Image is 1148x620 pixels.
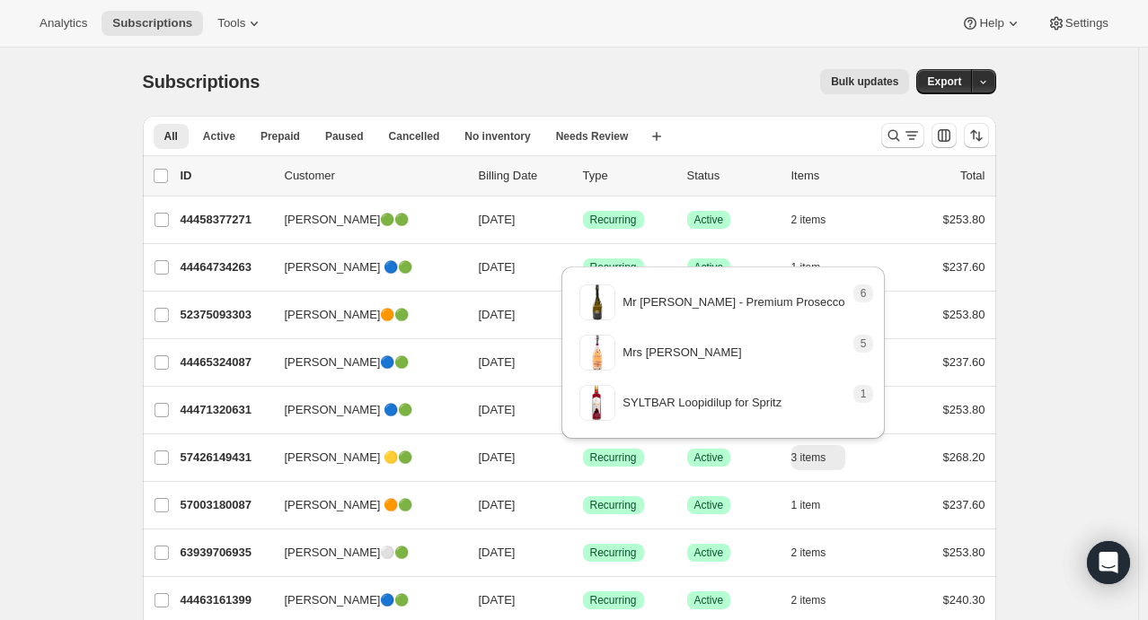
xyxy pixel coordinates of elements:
div: 44465324087[PERSON_NAME]🔵🟢[DATE]SuccessRecurringSuccessActive1 item$237.60 [181,350,985,375]
span: Active [694,213,724,227]
span: Cancelled [389,129,440,144]
button: [PERSON_NAME] 🔵🟢 [274,253,454,282]
span: [DATE] [479,355,516,369]
p: 44471320631 [181,401,270,419]
span: Active [694,498,724,512]
span: $253.80 [943,213,985,226]
span: [PERSON_NAME]🟠🟢 [285,306,410,324]
p: Total [960,167,985,185]
div: 63939706935[PERSON_NAME]⚪🟢[DATE]SuccessRecurringSuccessActive2 items$253.80 [181,540,985,565]
div: 44463161399[PERSON_NAME]🔵🟢[DATE]SuccessRecurringSuccessActive2 items$240.30 [181,588,985,613]
span: $253.80 [943,308,985,321]
span: Subscriptions [143,72,261,92]
p: SYLTBAR Loopidilup for Spritz [623,394,782,412]
div: 44458377271[PERSON_NAME]🟢🟢[DATE]SuccessRecurringSuccessActive2 items$253.80 [181,207,985,232]
button: Customize table column order and visibility [932,123,957,148]
div: 44464734263[PERSON_NAME] 🔵🟢[DATE]SuccessRecurringSuccessActive1 item$237.60 [181,255,985,280]
div: Type [583,167,673,185]
span: [PERSON_NAME]🔵🟢 [285,354,410,371]
span: [DATE] [479,546,516,559]
span: [DATE] [479,403,516,416]
span: Active [694,593,724,607]
span: [PERSON_NAME] 🔵🟢 [285,258,413,276]
p: 44458377271 [181,211,270,229]
button: Bulk updates [820,69,909,94]
p: ID [181,167,270,185]
span: 2 items [791,546,826,560]
div: 57003180087[PERSON_NAME] 🟠🟢[DATE]SuccessRecurringSuccessActive1 item$237.60 [181,493,985,518]
span: [DATE] [479,213,516,226]
button: [PERSON_NAME] 🟡🟢 [274,443,454,472]
span: $237.60 [943,260,985,274]
div: Items [791,167,881,185]
div: 44471320631[PERSON_NAME] 🔵🟢[DATE]SuccessRecurringSuccessActive2 items$253.80 [181,397,985,423]
p: Billing Date [479,167,569,185]
span: [DATE] [479,260,516,274]
p: Mrs [PERSON_NAME] [623,344,741,362]
span: [PERSON_NAME]🔵🟢 [285,591,410,609]
span: Recurring [590,213,637,227]
p: Customer [285,167,464,185]
span: Tools [217,16,245,31]
span: Prepaid [261,129,300,144]
button: Sort the results [964,123,989,148]
span: 2 items [791,593,826,607]
span: Active [694,450,724,465]
div: IDCustomerBilling DateTypeStatusItemsTotal [181,167,985,185]
span: $237.60 [943,355,985,369]
p: 57003180087 [181,496,270,514]
p: 44463161399 [181,591,270,609]
button: Analytics [29,11,98,36]
span: [DATE] [479,308,516,321]
span: 6 [861,286,867,301]
span: Active [694,546,724,560]
button: Create new view [642,124,671,149]
button: 2 items [791,540,846,565]
img: variant image [579,335,615,371]
span: [DATE] [479,498,516,511]
p: 63939706935 [181,544,270,562]
button: 2 items [791,588,846,613]
button: 3 items [791,445,846,470]
span: Recurring [590,593,637,607]
img: variant image [579,284,615,320]
button: [PERSON_NAME] 🟠🟢 [274,491,454,520]
button: [PERSON_NAME]🟠🟢 [274,301,454,329]
span: [DATE] [479,593,516,607]
button: Help [950,11,1032,36]
span: $237.60 [943,498,985,511]
span: 5 [861,336,867,351]
p: 44464734263 [181,258,270,276]
button: [PERSON_NAME]🔵🟢 [274,348,454,377]
p: 57426149431 [181,449,270,467]
span: 1 item [791,498,821,512]
span: Bulk updates [831,74,898,89]
button: Settings [1037,11,1119,36]
span: 3 items [791,450,826,465]
div: 57426149431[PERSON_NAME] 🟡🟢[DATE]SuccessRecurringSuccessActive3 items$268.20 [181,445,985,470]
button: [PERSON_NAME]⚪🟢 [274,538,454,567]
span: [PERSON_NAME]🟢🟢 [285,211,410,229]
p: 44465324087 [181,354,270,371]
span: All [164,129,178,144]
span: Paused [325,129,364,144]
span: Export [927,74,961,89]
span: Needs Review [556,129,629,144]
button: Search and filter results [881,123,924,148]
span: No inventory [464,129,530,144]
span: 2 items [791,213,826,227]
button: [PERSON_NAME]🔵🟢 [274,586,454,615]
button: 2 items [791,207,846,232]
div: 52375093303[PERSON_NAME]🟠🟢[DATE]SuccessRecurringSuccessActive2 items$253.80 [181,302,985,327]
span: Help [979,16,1003,31]
button: Tools [207,11,274,36]
button: 1 item [791,493,841,518]
span: 1 [861,387,867,401]
span: Active [203,129,235,144]
img: variant image [579,385,615,421]
span: [PERSON_NAME]⚪🟢 [285,544,410,562]
button: [PERSON_NAME]🟢🟢 [274,205,454,234]
button: Subscriptions [102,11,203,36]
span: $240.30 [943,593,985,607]
span: Analytics [40,16,87,31]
